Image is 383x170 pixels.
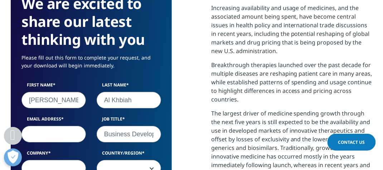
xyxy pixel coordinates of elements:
[97,82,161,92] label: Last Name
[211,61,372,109] p: Breakthrough therapies launched over the past decade for multiple diseases are reshaping patient ...
[328,134,376,151] a: Contact Us
[21,116,86,126] label: Email Address
[21,150,86,160] label: Company
[21,54,161,75] p: Please fill out this form to complete your request, and your download will begin immediately.
[211,4,372,61] p: Increasing availability and usage of medicines, and the associated amount being spent, have becom...
[97,116,161,126] label: Job Title
[338,139,365,145] span: Contact Us
[4,148,22,166] button: Open Preferences
[21,82,86,92] label: First Name
[97,150,161,160] label: Country/Region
